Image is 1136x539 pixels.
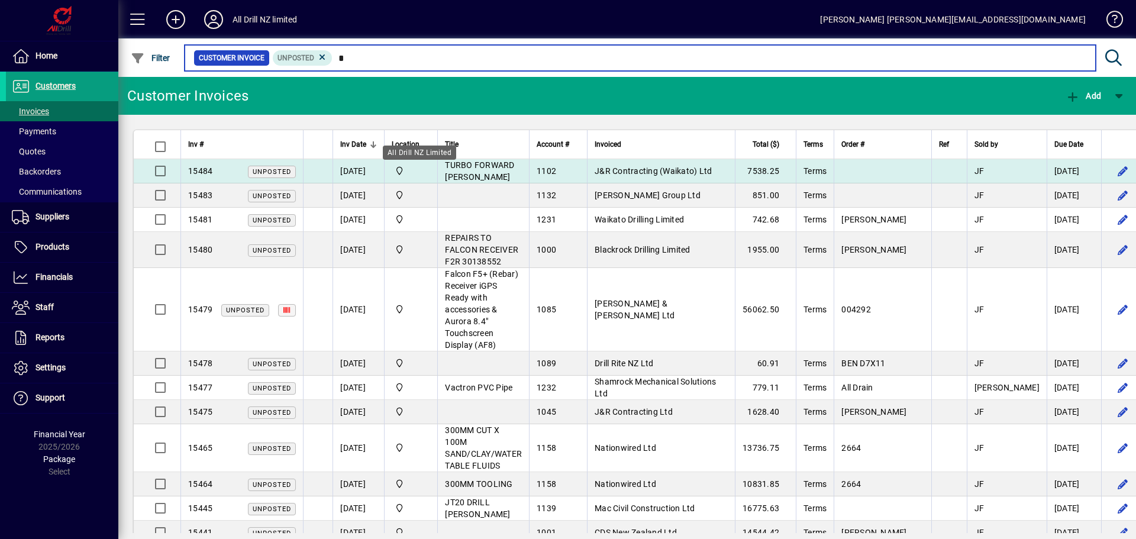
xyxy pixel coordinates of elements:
td: 851.00 [735,183,796,208]
span: [PERSON_NAME] [841,245,906,254]
button: Filter [128,47,173,69]
span: 1001 [537,528,556,537]
span: Suppliers [35,212,69,221]
a: Products [6,233,118,262]
span: JF [974,305,985,314]
span: Unposted [253,385,291,392]
button: Edit [1114,378,1132,397]
span: Nationwired Ltd [595,479,656,489]
span: 15477 [188,383,212,392]
div: All Drill NZ Limited [383,146,456,160]
a: Financials [6,263,118,292]
td: [DATE] [1047,159,1101,183]
span: 1089 [537,359,556,368]
span: [PERSON_NAME] [841,528,906,537]
span: Unposted [253,168,291,176]
td: [DATE] [333,232,384,268]
td: [DATE] [333,268,384,351]
span: Terms [803,215,827,224]
span: Communications [12,187,82,196]
span: [PERSON_NAME] [841,215,906,224]
a: Invoices [6,101,118,121]
button: Edit [1114,475,1132,493]
div: Location [392,138,430,151]
span: Invoiced [595,138,621,151]
span: Reports [35,333,64,342]
span: 2664 [841,479,861,489]
span: Unposted [253,505,291,513]
span: Customers [35,81,76,91]
span: All Drill NZ Limited [392,189,430,202]
span: Total ($) [753,138,779,151]
span: [PERSON_NAME] [841,407,906,417]
td: [DATE] [1047,232,1101,268]
span: Blackrock Drilling Limited [595,245,690,254]
td: [DATE] [333,376,384,400]
td: [DATE] [333,351,384,376]
span: Unposted [253,409,291,417]
td: [DATE] [1047,400,1101,424]
span: Customer Invoice [199,52,264,64]
div: Account # [537,138,580,151]
div: Inv # [188,138,296,151]
span: [PERSON_NAME] Group Ltd [595,191,701,200]
span: Terms [803,245,827,254]
span: Unposted [253,481,291,489]
span: All Drill NZ Limited [392,441,430,454]
span: Payments [12,127,56,136]
span: Order # [841,138,864,151]
span: All Drill NZ Limited [392,477,430,490]
span: 2664 [841,443,861,453]
button: Add [157,9,195,30]
td: [DATE] [1047,496,1101,521]
div: All Drill NZ limited [233,10,298,29]
span: 1158 [537,443,556,453]
span: Financials [35,272,73,282]
span: Terms [803,443,827,453]
span: 1132 [537,191,556,200]
button: Edit [1114,438,1132,457]
a: Quotes [6,141,118,162]
button: Edit [1114,210,1132,229]
td: [DATE] [333,496,384,521]
span: All Drill NZ Limited [392,405,430,418]
span: Quotes [12,147,46,156]
td: [DATE] [1047,351,1101,376]
span: JF [974,528,985,537]
td: [DATE] [333,472,384,496]
td: 1628.40 [735,400,796,424]
span: JF [974,166,985,176]
td: 60.91 [735,351,796,376]
td: [DATE] [333,208,384,232]
span: JF [974,191,985,200]
span: Terms [803,479,827,489]
span: Add [1066,91,1101,101]
span: Support [35,393,65,402]
span: Unposted [226,306,264,314]
span: Terms [803,138,823,151]
span: Terms [803,305,827,314]
span: REPAIRS TO FALCON RECEIVER F2R 30138552 [445,233,518,266]
span: JF [974,215,985,224]
span: Terms [803,191,827,200]
button: Edit [1114,162,1132,180]
td: [DATE] [1047,376,1101,400]
span: Location [392,138,419,151]
div: [PERSON_NAME] [PERSON_NAME][EMAIL_ADDRESS][DOMAIN_NAME] [820,10,1086,29]
span: Unposted [253,360,291,368]
span: All Drill NZ Limited [392,303,430,316]
span: Ref [939,138,949,151]
a: Staff [6,293,118,322]
span: Invoices [12,106,49,116]
td: 56062.50 [735,268,796,351]
span: [PERSON_NAME] [974,383,1040,392]
div: Inv Date [340,138,377,151]
span: Settings [35,363,66,372]
div: Ref [939,138,960,151]
td: [DATE] [1047,424,1101,472]
span: JT20 DRILL [PERSON_NAME] [445,498,510,519]
td: [DATE] [1047,268,1101,351]
a: Settings [6,353,118,383]
span: Title [445,138,459,151]
span: 15483 [188,191,212,200]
